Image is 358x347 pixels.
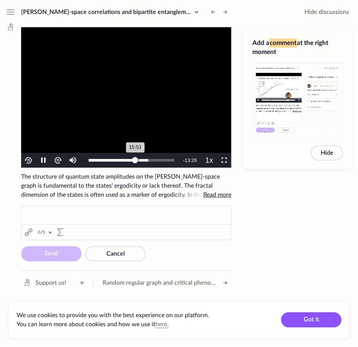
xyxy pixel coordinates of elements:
span: Cancel [106,251,125,257]
button: Hide [311,145,343,160]
button: Playback Rate [202,153,217,168]
div: Video Player [21,27,231,168]
a: here. [155,321,169,327]
span: Hide discussions [304,8,349,17]
button: Mute [65,153,80,168]
img: forth [54,156,62,165]
span: Support us! [35,278,66,287]
button: Random regular graph and critical phenomena in a forest [100,277,231,289]
span: 13:26 [184,157,197,163]
span: - [183,157,184,163]
h3: Add a at the right moment [252,39,343,57]
span: Random regular graph and critical phenomena in a forest [103,278,217,287]
div: Progress Bar [89,159,174,162]
span: Read more [203,192,231,198]
button: [PERSON_NAME]-space correlations and bipartite entanglement [18,6,204,18]
button: Got it [281,312,341,327]
span: comment [269,39,297,48]
span: Send [45,250,58,256]
a: Support us! [20,277,69,289]
button: Pause [36,153,51,168]
button: Cancel [85,246,146,261]
button: Send [21,246,81,261]
span: We use cookies to provide you with the best experience on our platform. You can learn more about ... [17,312,209,327]
img: back [24,156,33,165]
span: The structure of quantum state amplitudes on the [PERSON_NAME]-space graph is fundamental to the ... [21,172,231,199]
span: [PERSON_NAME]-space correlations and bipartite entanglement [21,9,195,15]
button: Fullscreen [217,153,231,168]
